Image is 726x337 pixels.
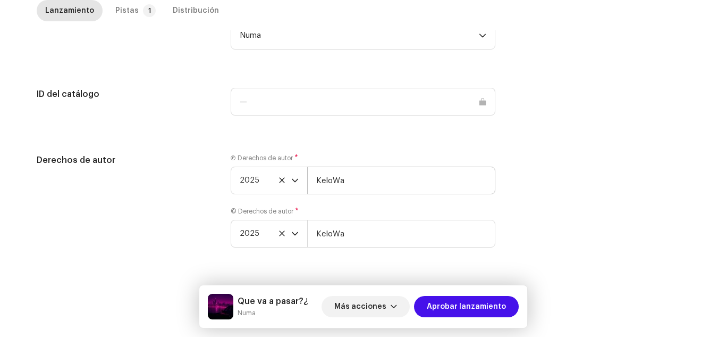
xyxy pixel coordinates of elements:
input: e.g. Publisher LLC [307,220,495,248]
input: — [231,88,495,116]
div: dropdown trigger [479,22,486,49]
small: Que va a pasar?¿ [238,308,308,318]
h5: Que va a pasar?¿ [238,295,308,308]
span: 2025 [240,167,291,194]
img: 56af284b-b39b-4315-869b-5eb38e70bee7 [208,294,233,319]
label: Ⓟ Derechos de autor [231,154,298,162]
div: dropdown trigger [291,167,299,194]
h5: ID del catálogo [37,88,214,101]
span: Numa [240,22,479,49]
input: e.g. Label LLC [307,167,495,194]
span: Aprobar lanzamiento [427,296,506,317]
span: Más acciones [334,296,386,317]
div: dropdown trigger [291,220,299,247]
button: Más acciones [322,296,410,317]
span: 2025 [240,220,291,247]
h5: Derechos de autor [37,154,214,167]
label: © Derechos de autor [231,207,299,216]
button: Aprobar lanzamiento [414,296,519,317]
